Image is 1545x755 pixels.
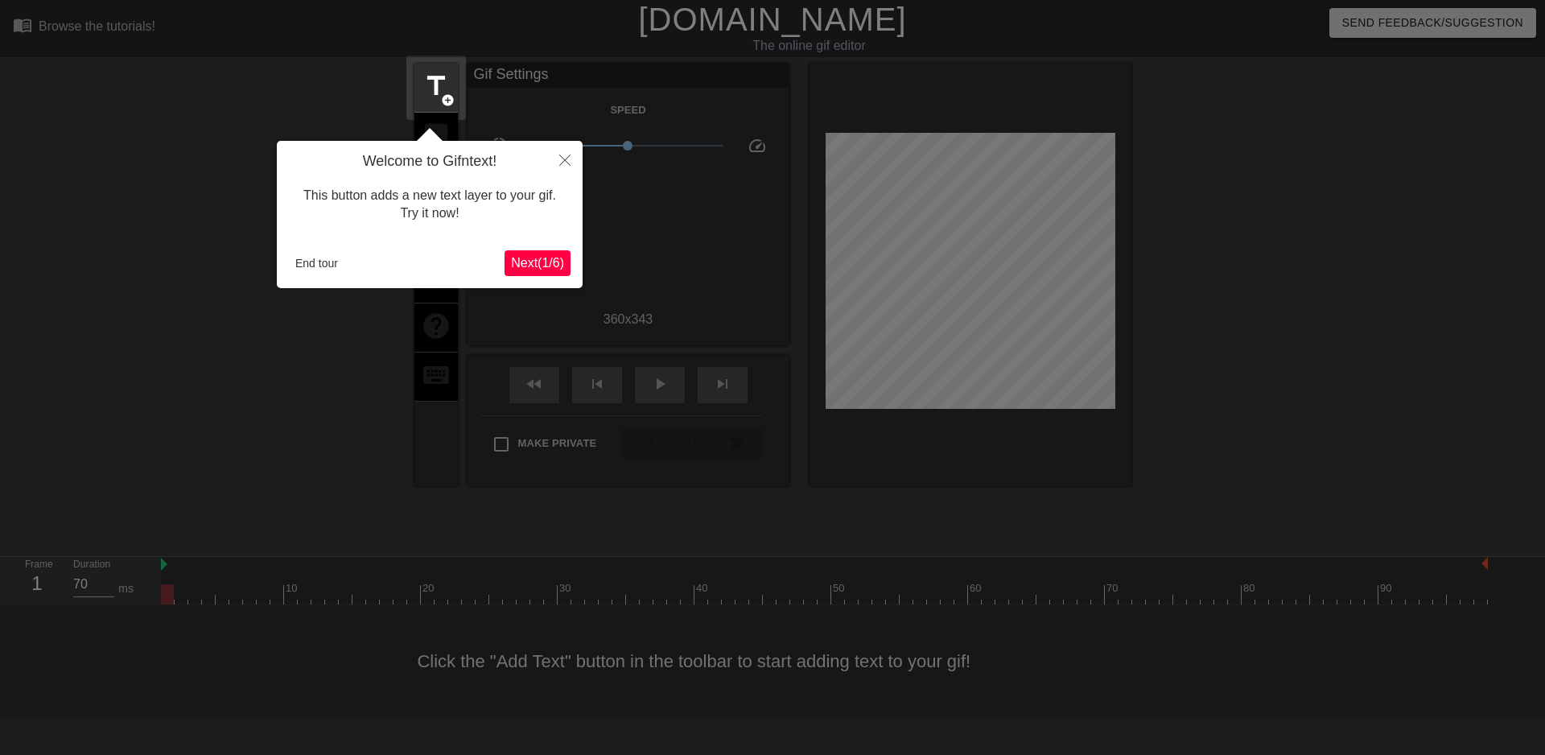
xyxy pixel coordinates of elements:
button: End tour [289,251,344,275]
button: Close [547,141,583,178]
span: Next ( 1 / 6 ) [511,256,564,270]
button: Next [505,250,571,276]
h4: Welcome to Gifntext! [289,153,571,171]
div: This button adds a new text layer to your gif. Try it now! [289,171,571,239]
